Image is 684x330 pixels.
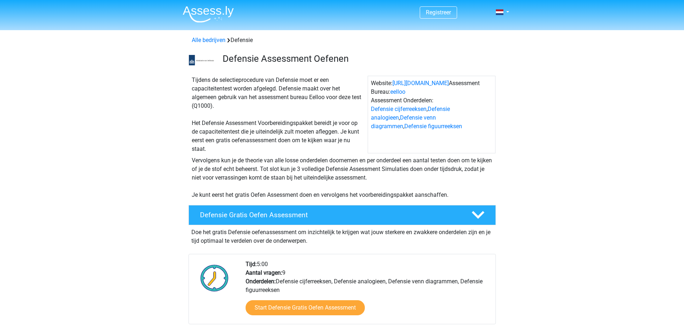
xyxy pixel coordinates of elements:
div: Tijdens de selectieprocedure van Defensie moet er een capaciteitentest worden afgelegd. Defensie ... [189,76,368,153]
a: Start Defensie Gratis Oefen Assessment [246,300,365,315]
h4: Defensie Gratis Oefen Assessment [200,211,460,219]
img: Assessly [183,6,234,23]
a: Registreer [426,9,451,16]
div: 5:00 9 Defensie cijferreeksen, Defensie analogieen, Defensie venn diagrammen, Defensie figuurreeksen [240,260,495,324]
a: [URL][DOMAIN_NAME] [392,80,449,87]
div: Defensie [189,36,495,45]
b: Aantal vragen: [246,269,282,276]
h3: Defensie Assessment Oefenen [223,53,490,64]
a: Defensie cijferreeksen [371,106,427,112]
a: eelloo [390,88,405,95]
b: Tijd: [246,261,257,268]
a: Defensie Gratis Oefen Assessment [186,205,499,225]
a: Defensie venn diagrammen [371,114,436,130]
a: Alle bedrijven [192,37,225,43]
b: Onderdelen: [246,278,276,285]
div: Vervolgens kun je de theorie van alle losse onderdelen doornemen en per onderdeel een aantal test... [189,156,495,199]
div: Doe het gratis Defensie oefenassessment om inzichtelijk te krijgen wat jouw sterkere en zwakkere ... [189,225,496,245]
a: Defensie figuurreeksen [404,123,462,130]
div: Website: Assessment Bureau: Assessment Onderdelen: , , , [368,76,495,153]
img: Klok [196,260,233,296]
a: Defensie analogieen [371,106,450,121]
